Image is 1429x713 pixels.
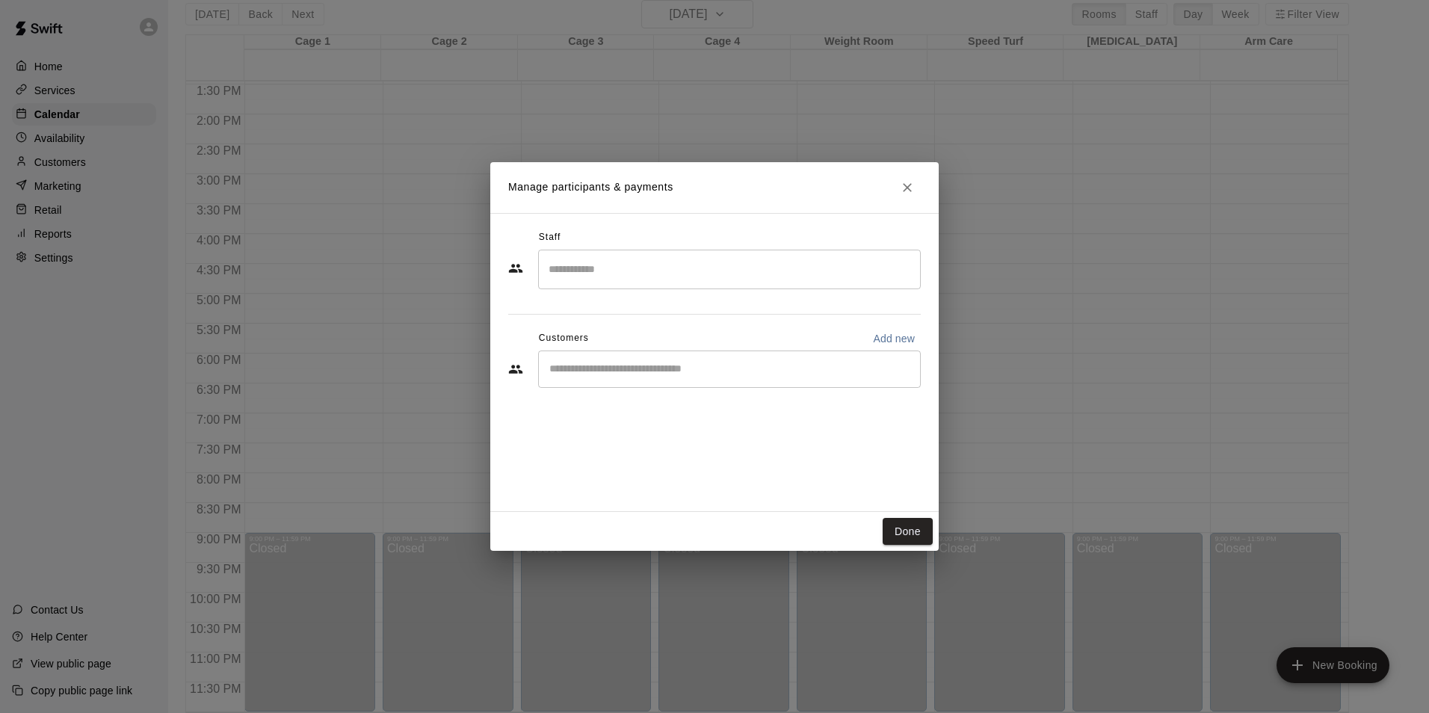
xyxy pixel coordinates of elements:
p: Manage participants & payments [508,179,673,195]
span: Customers [539,327,589,351]
svg: Customers [508,362,523,377]
div: Start typing to search customers... [538,351,921,388]
svg: Staff [508,261,523,276]
button: Done [883,518,933,546]
button: Add new [867,327,921,351]
button: Close [894,174,921,201]
p: Add new [873,331,915,346]
div: Search staff [538,250,921,289]
span: Staff [539,226,561,250]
